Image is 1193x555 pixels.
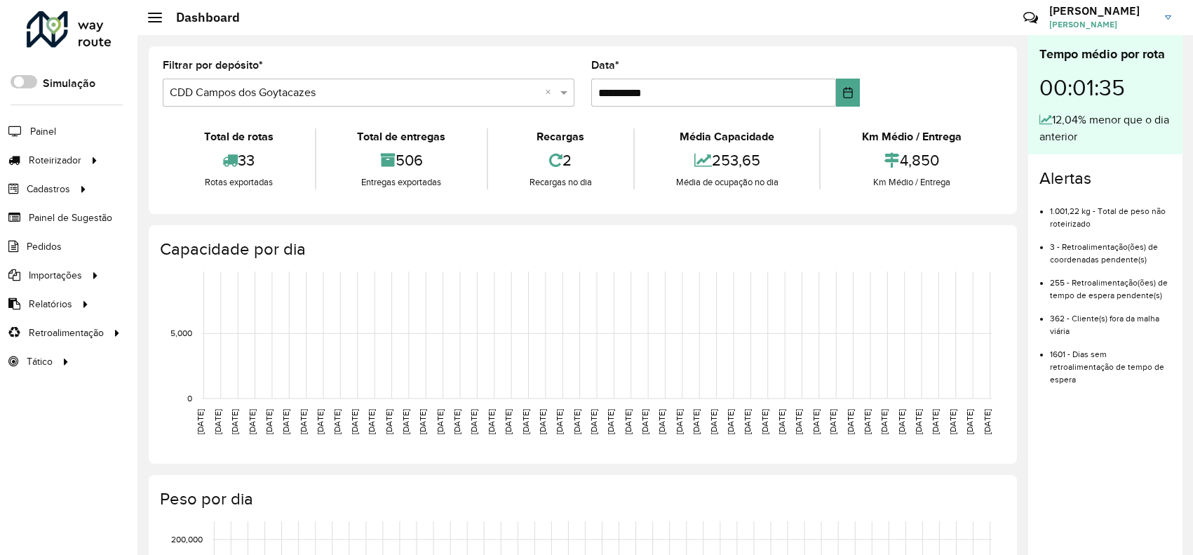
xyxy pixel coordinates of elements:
[589,409,598,434] text: [DATE]
[1016,3,1046,33] a: Contato Rápido
[299,409,308,434] text: [DATE]
[824,145,999,175] div: 4,850
[1049,4,1154,18] h3: [PERSON_NAME]
[824,128,999,145] div: Km Médio / Entrega
[675,409,684,434] text: [DATE]
[469,409,478,434] text: [DATE]
[29,326,104,340] span: Retroalimentação
[743,409,752,434] text: [DATE]
[281,409,290,434] text: [DATE]
[640,409,649,434] text: [DATE]
[350,409,359,434] text: [DATE]
[160,489,1003,509] h4: Peso por dia
[160,239,1003,260] h4: Capacidade por dia
[1050,266,1171,302] li: 255 - Retroalimentação(ões) de tempo de espera pendente(s)
[1050,337,1171,386] li: 1601 - Dias sem retroalimentação de tempo de espera
[230,409,239,434] text: [DATE]
[29,297,72,312] span: Relatórios
[384,409,393,434] text: [DATE]
[897,409,906,434] text: [DATE]
[538,409,547,434] text: [DATE]
[948,409,957,434] text: [DATE]
[213,409,222,434] text: [DATE]
[846,409,855,434] text: [DATE]
[709,409,718,434] text: [DATE]
[43,75,95,92] label: Simulação
[828,409,837,434] text: [DATE]
[401,409,410,434] text: [DATE]
[1050,230,1171,266] li: 3 - Retroalimentação(ões) de coordenadas pendente(s)
[811,409,821,434] text: [DATE]
[692,409,701,434] text: [DATE]
[624,409,633,434] text: [DATE]
[777,409,786,434] text: [DATE]
[492,145,630,175] div: 2
[1050,194,1171,230] li: 1.001,22 kg - Total de peso não roteirizado
[320,128,484,145] div: Total de entregas
[30,124,56,139] span: Painel
[726,409,735,434] text: [DATE]
[638,175,816,189] div: Média de ocupação no dia
[1049,18,1154,31] span: [PERSON_NAME]
[1039,112,1171,145] div: 12,04% menor que o dia anterior
[163,57,263,74] label: Filtrar por depósito
[170,328,192,337] text: 5,000
[591,57,619,74] label: Data
[29,268,82,283] span: Importações
[487,409,496,434] text: [DATE]
[504,409,513,434] text: [DATE]
[29,153,81,168] span: Roteirizador
[545,84,557,101] span: Clear all
[196,409,205,434] text: [DATE]
[418,409,427,434] text: [DATE]
[521,409,530,434] text: [DATE]
[27,182,70,196] span: Cadastros
[187,394,192,403] text: 0
[166,145,311,175] div: 33
[572,409,581,434] text: [DATE]
[248,409,257,434] text: [DATE]
[29,210,112,225] span: Painel de Sugestão
[836,79,860,107] button: Choose Date
[863,409,872,434] text: [DATE]
[879,409,889,434] text: [DATE]
[931,409,940,434] text: [DATE]
[436,409,445,434] text: [DATE]
[332,409,342,434] text: [DATE]
[452,409,461,434] text: [DATE]
[794,409,803,434] text: [DATE]
[965,409,974,434] text: [DATE]
[320,145,484,175] div: 506
[824,175,999,189] div: Km Médio / Entrega
[1039,45,1171,64] div: Tempo médio por rota
[1039,64,1171,112] div: 00:01:35
[316,409,325,434] text: [DATE]
[983,409,992,434] text: [DATE]
[27,239,62,254] span: Pedidos
[638,145,816,175] div: 253,65
[1050,302,1171,337] li: 362 - Cliente(s) fora da malha viária
[555,409,564,434] text: [DATE]
[27,354,53,369] span: Tático
[166,128,311,145] div: Total de rotas
[606,409,615,434] text: [DATE]
[638,128,816,145] div: Média Capacidade
[657,409,666,434] text: [DATE]
[760,409,769,434] text: [DATE]
[166,175,311,189] div: Rotas exportadas
[264,409,274,434] text: [DATE]
[367,409,376,434] text: [DATE]
[320,175,484,189] div: Entregas exportadas
[1039,168,1171,189] h4: Alertas
[492,128,630,145] div: Recargas
[171,535,203,544] text: 200,000
[914,409,923,434] text: [DATE]
[492,175,630,189] div: Recargas no dia
[162,10,240,25] h2: Dashboard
